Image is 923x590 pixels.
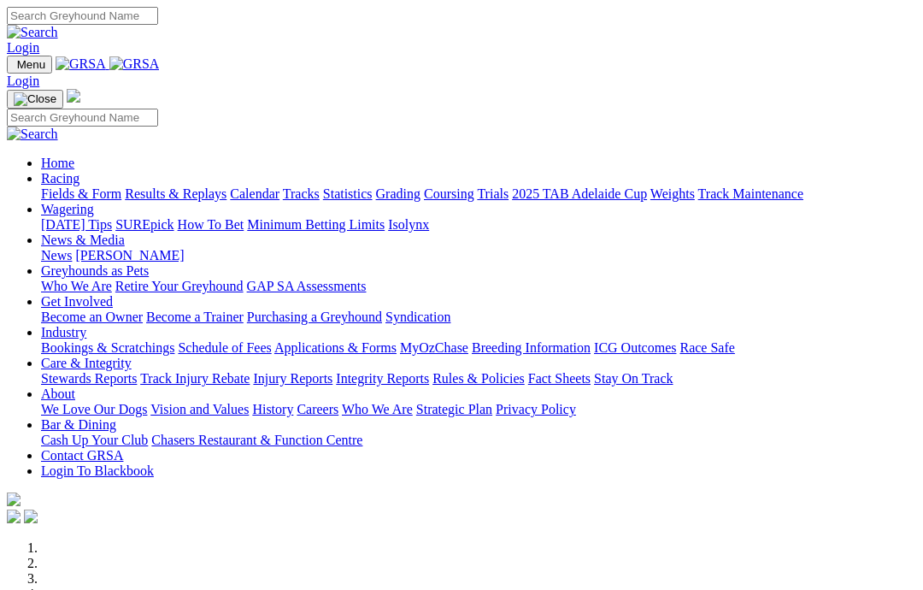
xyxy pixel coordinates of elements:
[336,371,429,386] a: Integrity Reports
[41,263,149,278] a: Greyhounds as Pets
[416,402,492,416] a: Strategic Plan
[41,386,75,401] a: About
[67,89,80,103] img: logo-grsa-white.png
[41,171,79,186] a: Racing
[41,186,121,201] a: Fields & Form
[247,279,367,293] a: GAP SA Assessments
[24,510,38,523] img: twitter.svg
[17,58,45,71] span: Menu
[323,186,373,201] a: Statistics
[41,186,916,202] div: Racing
[41,279,916,294] div: Greyhounds as Pets
[41,202,94,216] a: Wagering
[115,217,173,232] a: SUREpick
[472,340,591,355] a: Breeding Information
[41,294,113,309] a: Get Involved
[56,56,106,72] img: GRSA
[400,340,468,355] a: MyOzChase
[146,310,244,324] a: Become a Trainer
[41,402,916,417] div: About
[283,186,320,201] a: Tracks
[14,92,56,106] img: Close
[247,310,382,324] a: Purchasing a Greyhound
[41,402,147,416] a: We Love Our Dogs
[594,340,676,355] a: ICG Outcomes
[496,402,576,416] a: Privacy Policy
[178,217,244,232] a: How To Bet
[230,186,279,201] a: Calendar
[274,340,397,355] a: Applications & Forms
[7,25,58,40] img: Search
[7,90,63,109] button: Toggle navigation
[41,463,154,478] a: Login To Blackbook
[115,279,244,293] a: Retire Your Greyhound
[698,186,803,201] a: Track Maintenance
[41,417,116,432] a: Bar & Dining
[41,325,86,339] a: Industry
[432,371,525,386] a: Rules & Policies
[75,248,184,263] a: [PERSON_NAME]
[41,310,916,325] div: Get Involved
[41,279,112,293] a: Who We Are
[7,510,21,523] img: facebook.svg
[41,217,112,232] a: [DATE] Tips
[297,402,338,416] a: Careers
[594,371,673,386] a: Stay On Track
[41,356,132,370] a: Care & Integrity
[385,310,450,324] a: Syndication
[7,127,58,142] img: Search
[342,402,413,416] a: Who We Are
[41,310,143,324] a: Become an Owner
[41,340,916,356] div: Industry
[178,340,271,355] a: Schedule of Fees
[7,493,21,506] img: logo-grsa-white.png
[41,156,74,170] a: Home
[7,7,158,25] input: Search
[150,402,249,416] a: Vision and Values
[41,248,916,263] div: News & Media
[7,56,52,74] button: Toggle navigation
[7,40,39,55] a: Login
[650,186,695,201] a: Weights
[528,371,591,386] a: Fact Sheets
[109,56,160,72] img: GRSA
[679,340,734,355] a: Race Safe
[247,217,385,232] a: Minimum Betting Limits
[41,448,123,463] a: Contact GRSA
[41,433,148,447] a: Cash Up Your Club
[41,371,916,386] div: Care & Integrity
[477,186,509,201] a: Trials
[41,233,125,247] a: News & Media
[41,433,916,448] div: Bar & Dining
[125,186,226,201] a: Results & Replays
[41,340,174,355] a: Bookings & Scratchings
[7,74,39,88] a: Login
[7,109,158,127] input: Search
[151,433,362,447] a: Chasers Restaurant & Function Centre
[252,402,293,416] a: History
[253,371,332,386] a: Injury Reports
[41,371,137,386] a: Stewards Reports
[512,186,647,201] a: 2025 TAB Adelaide Cup
[140,371,250,386] a: Track Injury Rebate
[41,217,916,233] div: Wagering
[376,186,420,201] a: Grading
[41,248,72,263] a: News
[388,217,429,232] a: Isolynx
[424,186,474,201] a: Coursing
